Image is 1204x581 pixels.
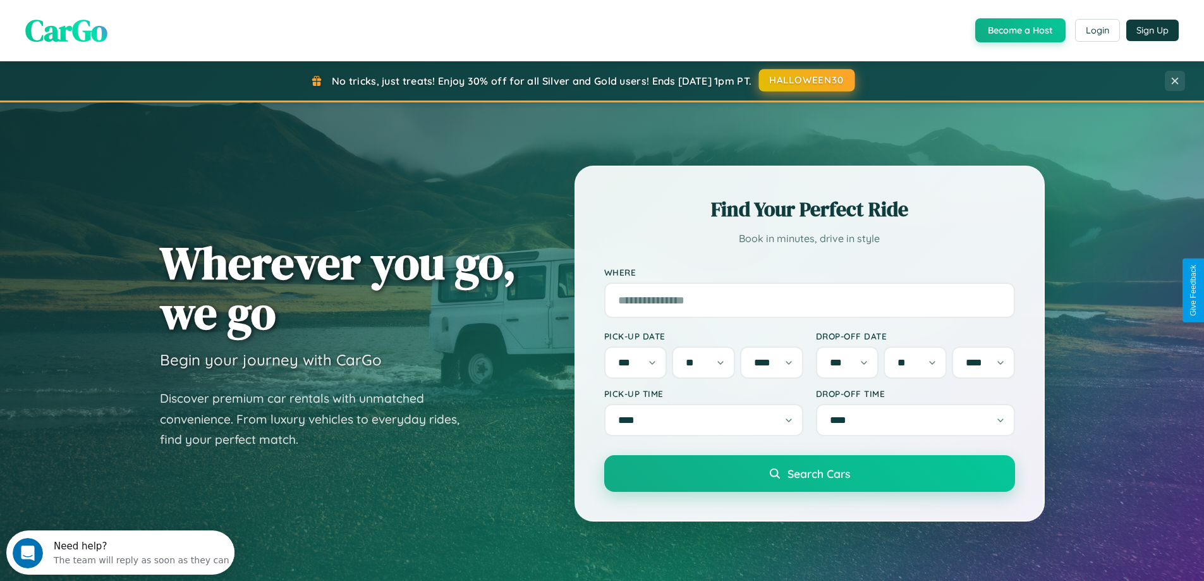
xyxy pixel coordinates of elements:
[160,388,476,450] p: Discover premium car rentals with unmatched convenience. From luxury vehicles to everyday rides, ...
[759,69,855,92] button: HALLOWEEN30
[13,538,43,568] iframe: Intercom live chat
[160,238,516,338] h1: Wherever you go, we go
[47,21,223,34] div: The team will reply as soon as they can
[787,467,850,480] span: Search Cars
[160,350,382,369] h3: Begin your journey with CarGo
[1075,19,1120,42] button: Login
[332,75,751,87] span: No tricks, just treats! Enjoy 30% off for all Silver and Gold users! Ends [DATE] 1pm PT.
[604,388,803,399] label: Pick-up Time
[1189,265,1198,316] div: Give Feedback
[25,9,107,51] span: CarGo
[975,18,1066,42] button: Become a Host
[47,11,223,21] div: Need help?
[604,331,803,341] label: Pick-up Date
[604,195,1015,223] h2: Find Your Perfect Ride
[604,455,1015,492] button: Search Cars
[5,5,235,40] div: Open Intercom Messenger
[1126,20,1179,41] button: Sign Up
[6,530,234,575] iframe: Intercom live chat discovery launcher
[604,267,1015,278] label: Where
[816,388,1015,399] label: Drop-off Time
[604,229,1015,248] p: Book in minutes, drive in style
[816,331,1015,341] label: Drop-off Date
